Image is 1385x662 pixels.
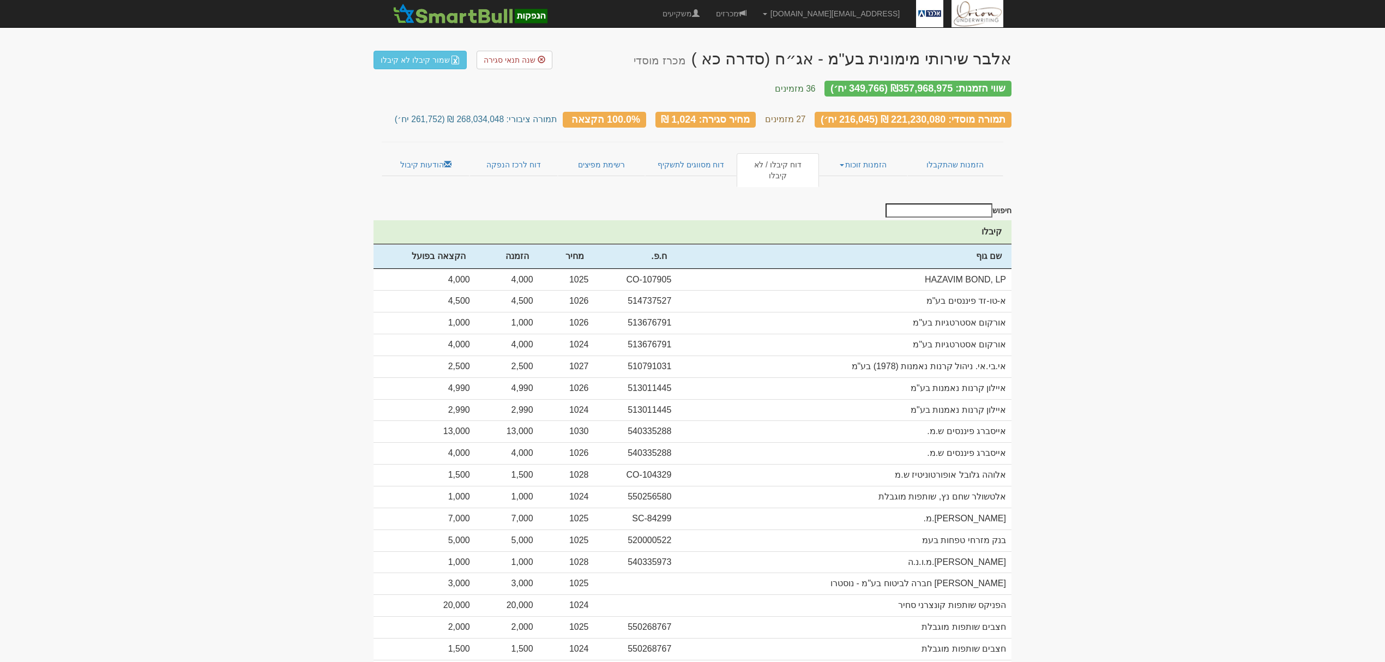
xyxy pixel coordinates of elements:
td: 7,000 [475,508,539,529]
a: הודעות קיבול [382,153,469,176]
td: 4,000 [475,442,539,464]
small: 27 מזמינים [765,115,806,124]
td: 513676791 [594,334,677,356]
td: 4,000 [475,334,539,356]
div: תמורה מוסדי: 221,230,080 ₪ (216,045 יח׳) [815,112,1011,128]
th: קיבלו [374,220,1011,244]
td: 2,500 [475,356,539,377]
td: 1026 [539,290,594,312]
td: 1025 [539,529,594,551]
input: חיפוש [886,203,992,218]
td: 13,000 [475,420,539,442]
td: 1,000 [374,312,475,334]
td: HAZAVIM BOND, LP [677,269,1011,291]
th: מחיר [539,244,594,269]
td: 1026 [539,312,594,334]
td: 513011445 [594,399,677,421]
td: 1,500 [374,638,475,660]
td: 4,000 [374,442,475,464]
td: 1,000 [475,551,539,573]
td: 4,990 [475,377,539,399]
td: אלוהה גלובל אופורטוניטיז ש.מ [677,464,1011,486]
td: 1026 [539,377,594,399]
td: 1,500 [475,638,539,660]
td: 1025 [539,508,594,529]
td: 1,000 [475,312,539,334]
td: 1027 [539,356,594,377]
td: 514737527 [594,290,677,312]
td: 1026 [539,442,594,464]
td: אורקום אסטרטגיות בע"מ [677,312,1011,334]
td: CO-104329 [594,464,677,486]
td: 5,000 [475,529,539,551]
div: אלבר שירותי מימונית בע"מ - אג״ח (סדרה כא ) - הנפקה לציבור [634,50,1011,68]
td: 2,990 [374,399,475,421]
td: הפניקס שותפות קונצרני סחיר [677,594,1011,616]
td: [PERSON_NAME].מ.ו.נ.ה [677,551,1011,573]
td: 1025 [539,269,594,291]
td: 540335288 [594,442,677,464]
td: 1,000 [374,551,475,573]
td: 1028 [539,464,594,486]
td: 2,000 [475,616,539,638]
a: דוח מסווגים לתשקיף [645,153,736,176]
td: 513676791 [594,312,677,334]
td: 550268767 [594,638,677,660]
td: אייסברג פיננסים ש.מ. [677,442,1011,464]
td: 513011445 [594,377,677,399]
td: 2,500 [374,356,475,377]
td: חצבים שותפות מוגבלת [677,616,1011,638]
a: רשימת מפיצים [558,153,645,176]
td: 13,000 [374,420,475,442]
td: [PERSON_NAME].מ. [677,508,1011,529]
td: 550256580 [594,486,677,508]
td: 1024 [539,638,594,660]
td: אורקום אסטרטגיות בע"מ [677,334,1011,356]
td: 540335288 [594,420,677,442]
td: 1,000 [475,486,539,508]
td: אי.בי.אי. ניהול קרנות נאמנות (1978) בע"מ [677,356,1011,377]
td: אייסברג פיננסים ש.מ. [677,420,1011,442]
td: איילון קרנות נאמנות בע"מ [677,377,1011,399]
td: אלטשולר שחם נץ, שותפות מוגבלת [677,486,1011,508]
td: 3,000 [475,573,539,594]
a: הזמנות זוכות [819,153,907,176]
div: שווי הזמנות: ₪357,968,975 (349,766 יח׳) [824,81,1011,97]
span: שנה תנאי סגירה [484,56,535,64]
td: 3,000 [374,573,475,594]
td: [PERSON_NAME] חברה לביטוח בע"מ - נוסטרו [677,573,1011,594]
td: 4,990 [374,377,475,399]
td: 4,000 [475,269,539,291]
td: 4,000 [374,334,475,356]
th: הקצאה בפועל [374,244,475,269]
td: 1025 [539,573,594,594]
td: 1024 [539,399,594,421]
td: איילון קרנות נאמנות בע"מ [677,399,1011,421]
td: 1028 [539,551,594,573]
td: חצבים שותפות מוגבלת [677,638,1011,660]
td: 520000522 [594,529,677,551]
td: 20,000 [374,594,475,616]
td: 1,500 [475,464,539,486]
td: 1025 [539,616,594,638]
small: תמורה ציבורי: 268,034,048 ₪ (261,752 יח׳) [395,115,557,124]
a: דוח קיבלו / לא קיבלו [737,153,819,187]
div: מחיר סגירה: 1,024 ₪ [655,112,756,128]
th: הזמנה [475,244,539,269]
td: 4,500 [475,290,539,312]
span: 100.0% הקצאה [571,113,640,124]
td: 7,000 [374,508,475,529]
label: חיפוש [882,203,1011,218]
a: הזמנות שהתקבלו [907,153,1003,176]
td: 2,990 [475,399,539,421]
small: 36 מזמינים [775,84,816,93]
td: בנק מזרחי טפחות בעמ [677,529,1011,551]
td: 540335973 [594,551,677,573]
td: SC-84299 [594,508,677,529]
img: SmartBull Logo [390,3,550,25]
td: 4,500 [374,290,475,312]
td: 2,000 [374,616,475,638]
td: 1024 [539,334,594,356]
small: מכרז מוסדי [634,55,685,67]
th: שם גוף [677,244,1011,269]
